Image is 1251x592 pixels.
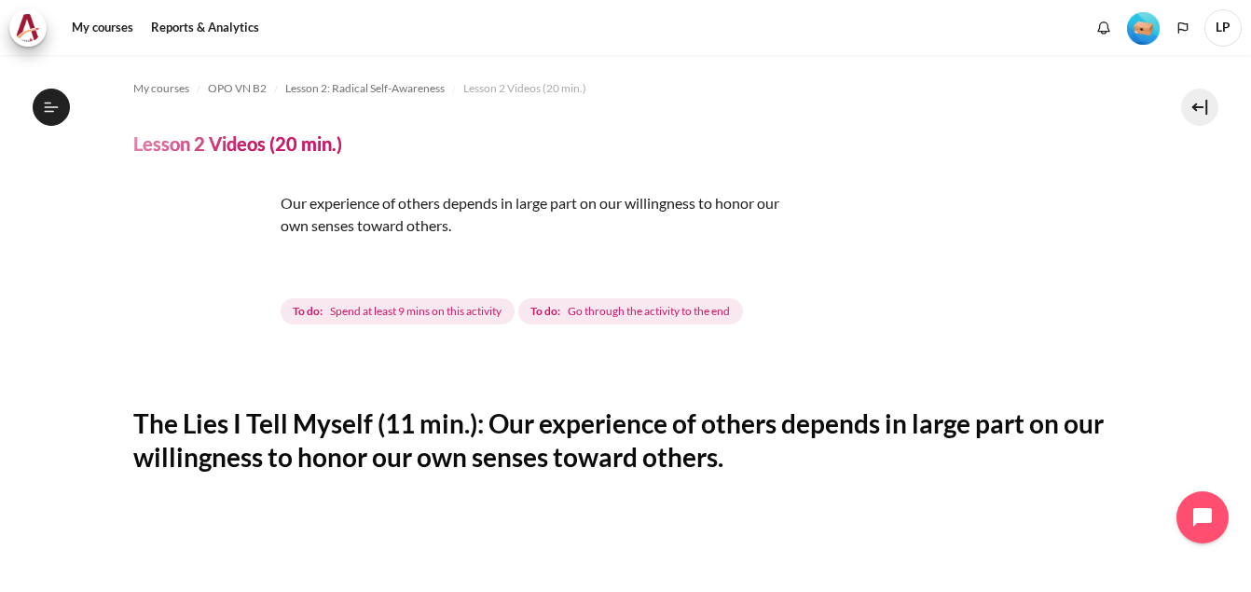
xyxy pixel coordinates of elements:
[208,77,267,100] a: OPO VN B2
[144,9,266,47] a: Reports & Analytics
[285,80,445,97] span: Lesson 2: Radical Self-Awareness
[1169,14,1197,42] button: Languages
[330,303,502,320] span: Spend at least 9 mins on this activity
[1204,9,1242,47] a: User menu
[133,74,1119,103] nav: Navigation bar
[463,77,586,100] a: Lesson 2 Videos (20 min.)
[285,77,445,100] a: Lesson 2: Radical Self-Awareness
[15,14,41,42] img: Architeck
[9,9,56,47] a: Architeck Architeck
[530,303,560,320] strong: To do:
[281,295,747,328] div: Completion requirements for Lesson 2 Videos (20 min.)
[133,77,189,100] a: My courses
[1204,9,1242,47] span: LP
[133,406,1119,475] h2: The Lies I Tell Myself (11 min.): Our experience of others depends in large part on our willingne...
[133,80,189,97] span: My courses
[133,131,342,156] h4: Lesson 2 Videos (20 min.)
[208,80,267,97] span: OPO VN B2
[293,303,323,320] strong: To do:
[65,9,140,47] a: My courses
[568,303,730,320] span: Go through the activity to the end
[1127,10,1160,45] div: Level #1
[133,192,786,237] p: Our experience of others depends in large part on our willingness to honor our own senses toward ...
[133,192,273,332] img: erw
[463,80,586,97] span: Lesson 2 Videos (20 min.)
[1120,10,1167,45] a: Level #1
[1090,14,1118,42] div: Show notification window with no new notifications
[1127,12,1160,45] img: Level #1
